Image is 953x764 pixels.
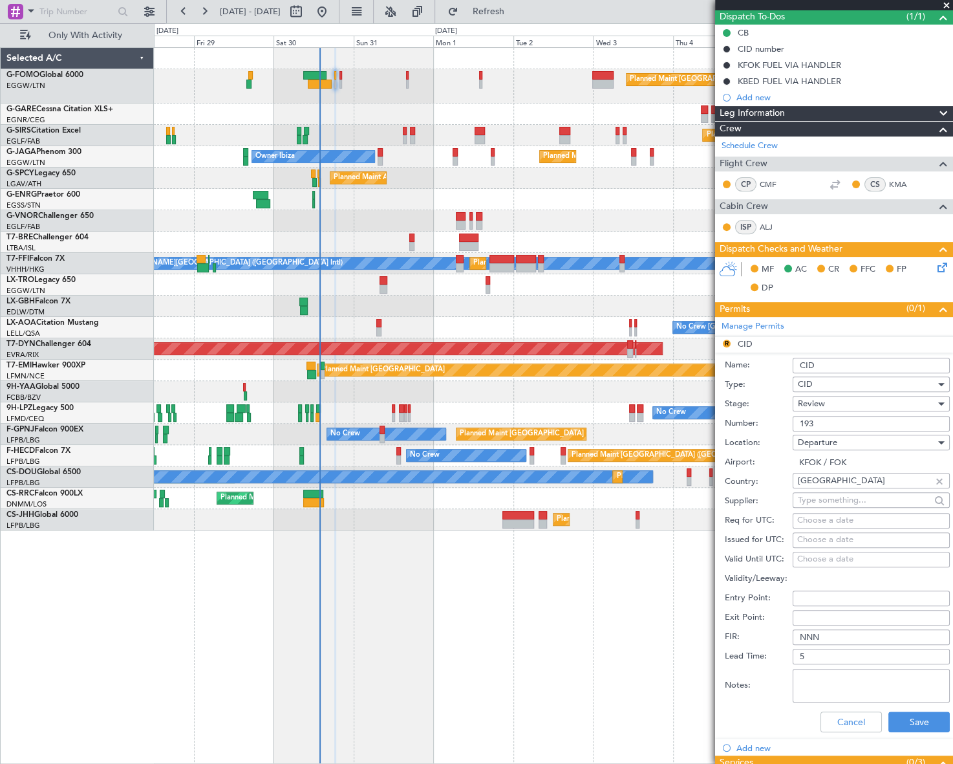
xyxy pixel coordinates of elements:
div: ISP [735,220,756,234]
a: F-HECDFalcon 7X [6,447,70,455]
a: EGNR/CEG [6,115,45,125]
span: CID [798,378,813,390]
div: Planned Maint [GEOGRAPHIC_DATA] ([GEOGRAPHIC_DATA]) [557,510,760,529]
span: G-VNOR [6,212,38,220]
a: LX-AOACitation Mustang [6,319,99,327]
a: LFPB/LBG [6,457,40,466]
a: Manage Permits [722,320,784,333]
a: LX-TROLegacy 650 [6,276,76,284]
span: Permits [720,302,750,317]
span: G-ENRG [6,191,37,199]
span: F-HECD [6,447,35,455]
a: EGLF/FAB [6,222,40,232]
span: G-SIRS [6,127,31,135]
label: Req for UTC: [725,514,793,527]
a: CS-JHHGlobal 6000 [6,511,78,519]
span: FFC [861,263,875,276]
input: Type something... [798,471,930,490]
span: FP [897,263,906,276]
span: Review [798,398,825,409]
div: KBED FUEL VIA HANDLER [738,76,841,87]
a: G-SPCYLegacy 650 [6,169,76,177]
input: Type something... [798,490,930,510]
div: No Crew [330,424,360,444]
label: Number: [725,417,793,430]
span: Leg Information [720,106,785,121]
span: DP [762,282,773,295]
a: EGGW/LTN [6,158,45,168]
div: [PERSON_NAME][GEOGRAPHIC_DATA] ([GEOGRAPHIC_DATA] Intl) [117,254,343,273]
div: No Crew [GEOGRAPHIC_DATA] (Dublin Intl) [676,318,822,337]
a: FCBB/BZV [6,393,41,402]
a: LTBA/ISL [6,243,36,253]
div: Planned Maint Athens ([PERSON_NAME] Intl) [334,168,482,188]
div: CP [735,177,756,191]
div: [DATE] [435,26,457,37]
div: Choose a date [797,514,945,527]
div: No Crew [656,403,686,422]
div: Planned Maint [GEOGRAPHIC_DATA] ([GEOGRAPHIC_DATA]) [706,126,910,145]
div: Planned Maint [GEOGRAPHIC_DATA] [321,360,444,380]
span: G-JAGA [6,148,36,156]
a: DNMM/LOS [6,499,47,509]
button: Save [888,712,950,732]
input: Trip Number [39,2,114,21]
a: 9H-LPZLegacy 500 [6,404,74,412]
label: Country: [725,475,793,488]
div: Tue 2 [513,36,594,47]
a: T7-DYNChallenger 604 [6,340,91,348]
a: G-JAGAPhenom 300 [6,148,81,156]
a: LX-GBHFalcon 7X [6,298,70,305]
div: Wed 3 [593,36,673,47]
a: G-GARECessna Citation XLS+ [6,105,113,113]
div: CB [738,27,749,38]
a: CS-RRCFalcon 900LX [6,490,83,497]
a: LFPB/LBG [6,435,40,445]
a: ALJ [760,221,789,233]
span: Only With Activity [34,31,136,40]
a: LFMD/CEQ [6,414,44,424]
div: Add new [736,92,947,103]
a: F-GPNJFalcon 900EX [6,426,83,433]
span: Cabin Crew [720,199,768,214]
div: KFOK FUEL VIA HANDLER [738,60,841,71]
a: G-ENRGPraetor 600 [6,191,80,199]
div: No Crew [410,446,440,465]
label: Name: [725,359,793,372]
span: (0/1) [906,301,925,315]
button: Only With Activity [14,25,140,46]
button: Cancel [820,712,882,732]
label: Valid Until UTC: [725,553,793,566]
span: CS-JHH [6,511,34,519]
a: 9H-YAAGlobal 5000 [6,383,80,391]
div: Planned Maint [GEOGRAPHIC_DATA] ([GEOGRAPHIC_DATA]) [630,70,833,89]
span: G-SPCY [6,169,34,177]
a: EVRA/RIX [6,350,39,360]
div: Mon 1 [433,36,513,47]
span: T7-EMI [6,362,32,369]
a: CS-DOUGlobal 6500 [6,468,81,476]
label: Stage: [725,398,793,411]
div: Sat 30 [273,36,354,47]
a: T7-FFIFalcon 7X [6,255,65,263]
a: T7-BREChallenger 604 [6,234,89,241]
label: FIR: [725,631,793,644]
span: T7-FFI [6,255,29,263]
label: Supplier: [725,495,793,508]
span: G-GARE [6,105,36,113]
a: EGLF/FAB [6,136,40,146]
span: LX-TRO [6,276,34,284]
div: Planned Maint [GEOGRAPHIC_DATA] ([GEOGRAPHIC_DATA]) [220,488,424,508]
span: LX-GBH [6,298,35,305]
span: Refresh [461,7,515,16]
span: F-GPNJ [6,426,34,433]
span: (1/1) [906,10,925,23]
a: LFMN/NCE [6,371,45,381]
div: [DATE] [156,26,178,37]
a: EDLW/DTM [6,307,45,317]
span: Departure [798,437,837,448]
div: CID number [738,43,784,54]
a: LFPB/LBG [6,478,40,488]
label: Airport: [725,456,793,469]
div: Choose a date [797,553,945,566]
